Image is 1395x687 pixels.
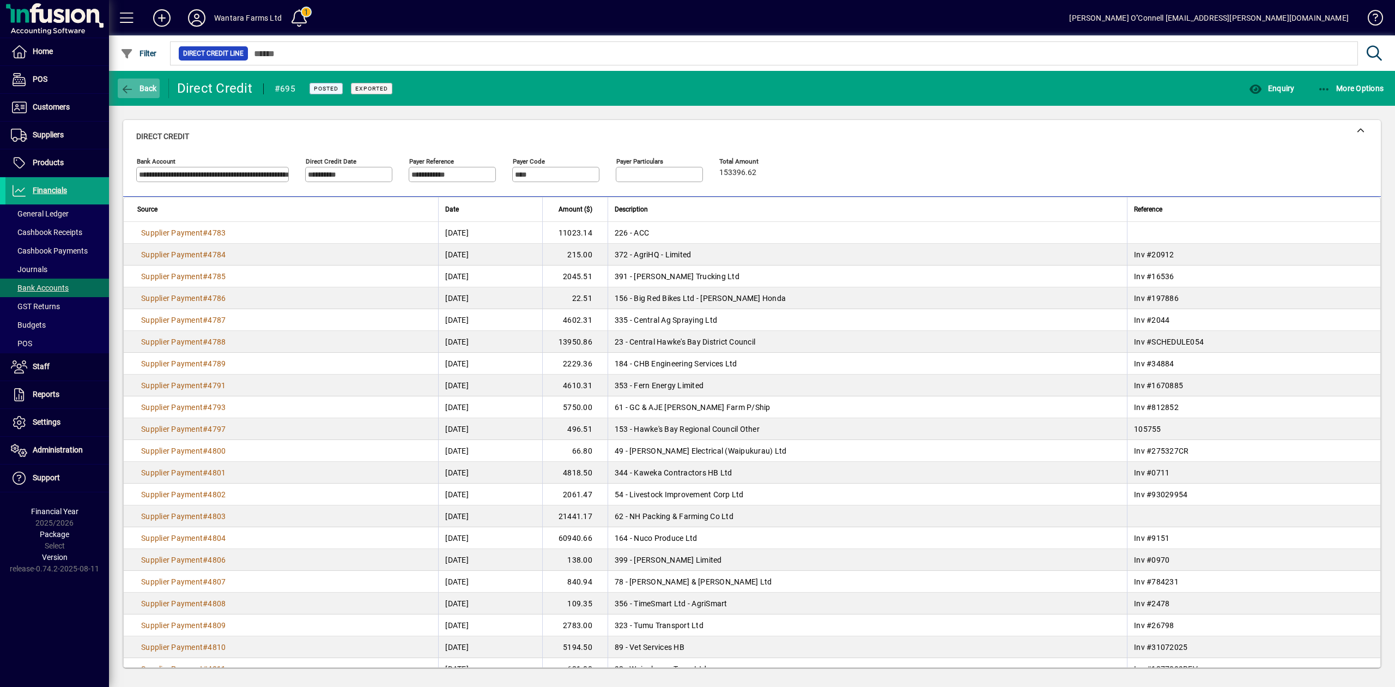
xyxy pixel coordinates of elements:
[542,614,608,636] td: 2783.00
[203,512,208,521] span: #
[203,490,208,499] span: #
[438,396,542,418] td: [DATE]
[179,8,214,28] button: Profile
[5,260,109,279] a: Journals
[203,468,208,477] span: #
[542,418,608,440] td: 496.51
[118,79,160,98] button: Back
[141,272,203,281] span: Supplier Payment
[137,249,229,261] a: Supplier Payment#4784
[1249,84,1294,93] span: Enquiry
[513,158,545,165] mat-label: Payer Code
[203,250,208,259] span: #
[137,619,229,631] a: Supplier Payment#4809
[438,418,542,440] td: [DATE]
[1134,447,1188,455] span: Inv #275327CR
[615,512,733,521] span: 62 - NH Packing & Farming Co Ltd
[615,577,772,586] span: 78 - [PERSON_NAME] & [PERSON_NAME] Ltd
[208,316,226,324] span: 4787
[549,203,602,215] div: Amount ($)
[542,527,608,549] td: 60940.66
[615,425,760,433] span: 153 - Hawke's Bay Regional Council Other
[615,294,786,303] span: 156 - Big Red Bikes Ltd - [PERSON_NAME] Honda
[1134,599,1169,608] span: Inv #2478
[11,209,69,218] span: General Ledger
[208,359,226,368] span: 4789
[208,447,226,455] span: 4800
[615,556,722,564] span: 399 - [PERSON_NAME] Limited
[542,440,608,462] td: 66.80
[141,316,203,324] span: Supplier Payment
[719,168,756,177] span: 153396.62
[438,636,542,658] td: [DATE]
[542,287,608,309] td: 22.51
[5,465,109,492] a: Support
[5,381,109,408] a: Reports
[542,309,608,331] td: 4602.31
[542,375,608,396] td: 4610.31
[615,338,755,346] span: 23 - Central Hawke's Bay District Council
[141,250,203,259] span: Supplier Payment
[141,228,203,237] span: Supplier Payment
[177,80,252,97] div: Direct Credit
[203,599,208,608] span: #
[1134,621,1174,630] span: Inv #26798
[445,203,459,215] span: Date
[275,80,295,98] div: #695
[5,409,109,436] a: Settings
[208,338,226,346] span: 4788
[438,549,542,571] td: [DATE]
[615,381,703,390] span: 353 - Fern Energy Limited
[5,297,109,316] a: GST Returns
[438,484,542,505] td: [DATE]
[438,287,542,309] td: [DATE]
[141,359,203,368] span: Supplier Payment
[1315,79,1387,98] button: More Options
[1134,203,1162,215] span: Reference
[137,510,229,522] a: Supplier Payment#4803
[208,621,226,630] span: 4809
[542,396,608,418] td: 5750.00
[1134,577,1179,586] span: Inv #784231
[615,490,744,499] span: 54 - Livestock Improvement Corp Ltd
[559,203,592,215] span: Amount ($)
[542,462,608,484] td: 4818.50
[137,314,229,326] a: Supplier Payment#4787
[208,468,226,477] span: 4801
[144,8,179,28] button: Add
[542,549,608,571] td: 138.00
[203,665,208,673] span: #
[137,445,229,457] a: Supplier Payment#4800
[33,103,70,111] span: Customers
[615,272,739,281] span: 391 - [PERSON_NAME] Trucking Ltd
[11,284,69,292] span: Bank Accounts
[137,358,229,370] a: Supplier Payment#4789
[615,250,692,259] span: 372 - AgriHQ - Limited
[542,484,608,505] td: 2061.47
[208,643,226,652] span: 4810
[141,512,203,521] span: Supplier Payment
[5,316,109,334] a: Budgets
[141,294,203,303] span: Supplier Payment
[1134,403,1179,412] span: Inv #812852
[11,302,60,311] span: GST Returns
[203,294,208,303] span: #
[141,425,203,433] span: Supplier Payment
[141,490,203,499] span: Supplier Payment
[33,418,60,426] span: Settings
[208,272,226,281] span: 4785
[5,66,109,93] a: POS
[1246,79,1297,98] button: Enquiry
[137,598,229,610] a: Supplier Payment#4808
[208,381,226,390] span: 4791
[137,292,229,304] a: Supplier Payment#4786
[1134,203,1367,215] div: Reference
[208,250,226,259] span: 4784
[1318,84,1384,93] span: More Options
[409,158,454,165] mat-label: Payer Reference
[137,227,229,239] a: Supplier Payment#4783
[11,228,82,237] span: Cashbook Receipts
[208,577,226,586] span: 4807
[615,403,771,412] span: 61 - GC & AJE [PERSON_NAME] Farm P/Ship
[120,49,157,58] span: Filter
